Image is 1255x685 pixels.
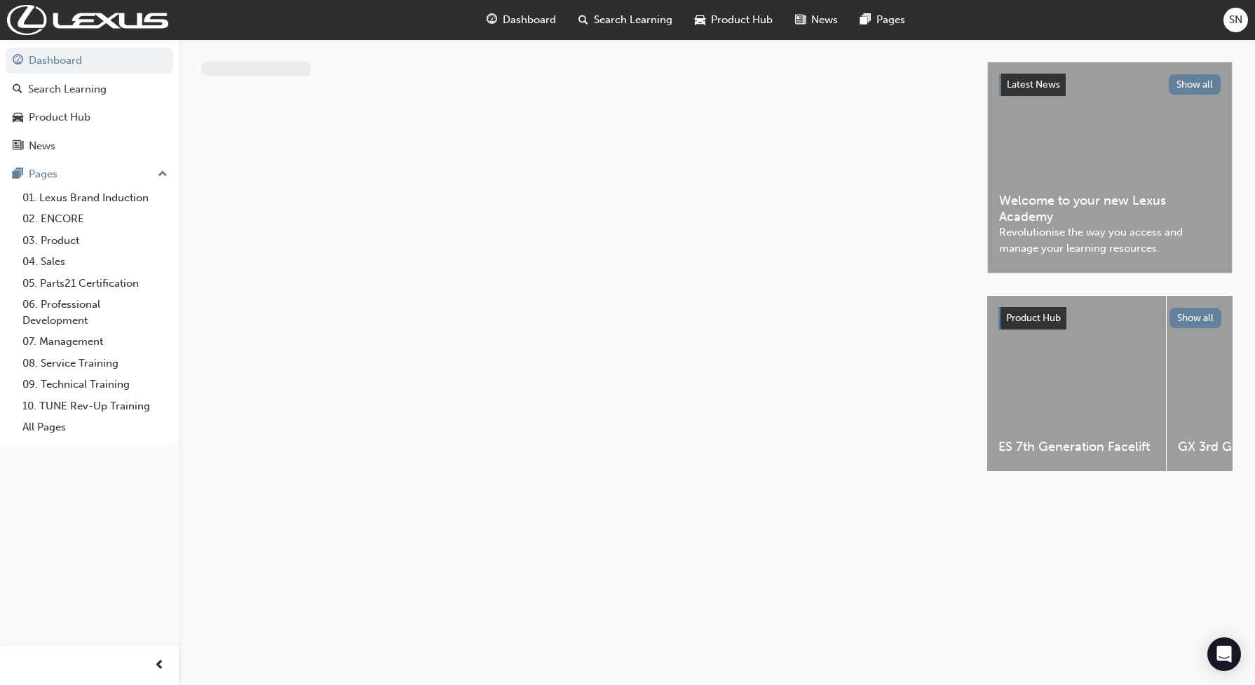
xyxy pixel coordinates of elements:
[17,331,173,353] a: 07. Management
[594,12,672,28] span: Search Learning
[13,111,23,124] span: car-icon
[784,6,849,34] a: news-iconNews
[17,230,173,252] a: 03. Product
[1169,74,1221,95] button: Show all
[503,12,556,28] span: Dashboard
[154,657,165,674] span: prev-icon
[17,208,173,230] a: 02. ENCORE
[6,76,173,102] a: Search Learning
[13,168,23,181] span: pages-icon
[29,166,57,182] div: Pages
[684,6,784,34] a: car-iconProduct Hub
[17,353,173,374] a: 08. Service Training
[1007,79,1060,90] span: Latest News
[876,12,905,28] span: Pages
[6,45,173,161] button: DashboardSearch LearningProduct HubNews
[1229,12,1242,28] span: SN
[6,133,173,159] a: News
[711,12,773,28] span: Product Hub
[1207,637,1241,671] div: Open Intercom Messenger
[6,161,173,187] button: Pages
[987,62,1233,273] a: Latest NewsShow allWelcome to your new Lexus AcademyRevolutionise the way you access and manage y...
[999,224,1221,256] span: Revolutionise the way you access and manage your learning resources.
[795,11,806,29] span: news-icon
[1006,312,1061,324] span: Product Hub
[17,251,173,273] a: 04. Sales
[17,294,173,331] a: 06. Professional Development
[13,140,23,153] span: news-icon
[849,6,916,34] a: pages-iconPages
[487,11,497,29] span: guage-icon
[1223,8,1248,32] button: SN
[475,6,567,34] a: guage-iconDashboard
[999,74,1221,96] a: Latest NewsShow all
[13,83,22,96] span: search-icon
[999,193,1221,224] span: Welcome to your new Lexus Academy
[158,165,168,184] span: up-icon
[29,138,55,154] div: News
[567,6,684,34] a: search-iconSearch Learning
[987,296,1166,471] a: ES 7th Generation Facelift
[811,12,838,28] span: News
[17,395,173,417] a: 10. TUNE Rev-Up Training
[860,11,871,29] span: pages-icon
[17,187,173,209] a: 01. Lexus Brand Induction
[7,5,168,35] img: Trak
[1169,308,1222,328] button: Show all
[695,11,705,29] span: car-icon
[578,11,588,29] span: search-icon
[17,273,173,294] a: 05. Parts21 Certification
[17,374,173,395] a: 09. Technical Training
[6,48,173,74] a: Dashboard
[6,104,173,130] a: Product Hub
[29,109,90,126] div: Product Hub
[998,439,1155,455] span: ES 7th Generation Facelift
[28,81,107,97] div: Search Learning
[17,416,173,438] a: All Pages
[13,55,23,67] span: guage-icon
[998,307,1221,330] a: Product HubShow all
